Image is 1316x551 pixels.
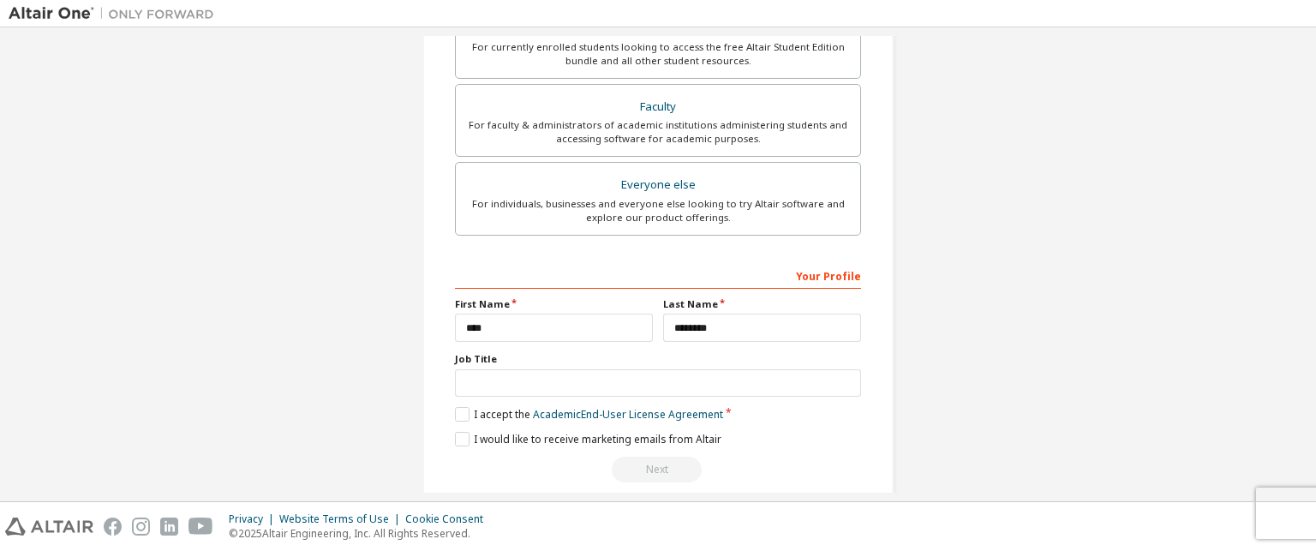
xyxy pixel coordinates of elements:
[455,297,653,311] label: First Name
[9,5,223,22] img: Altair One
[466,40,850,68] div: For currently enrolled students looking to access the free Altair Student Edition bundle and all ...
[229,512,279,526] div: Privacy
[455,457,861,482] div: Please wait while checking email ...
[455,261,861,289] div: Your Profile
[466,118,850,146] div: For faculty & administrators of academic institutions administering students and accessing softwa...
[466,95,850,119] div: Faculty
[466,173,850,197] div: Everyone else
[455,432,721,446] label: I would like to receive marketing emails from Altair
[455,352,861,366] label: Job Title
[132,518,150,536] img: instagram.svg
[5,518,93,536] img: altair_logo.svg
[104,518,122,536] img: facebook.svg
[188,518,213,536] img: youtube.svg
[229,526,493,541] p: © 2025 Altair Engineering, Inc. All Rights Reserved.
[466,197,850,225] div: For individuals, businesses and everyone else looking to try Altair software and explore our prod...
[160,518,178,536] img: linkedin.svg
[533,407,723,422] a: Academic End-User License Agreement
[279,512,405,526] div: Website Terms of Use
[405,512,493,526] div: Cookie Consent
[663,297,861,311] label: Last Name
[455,407,723,422] label: I accept the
